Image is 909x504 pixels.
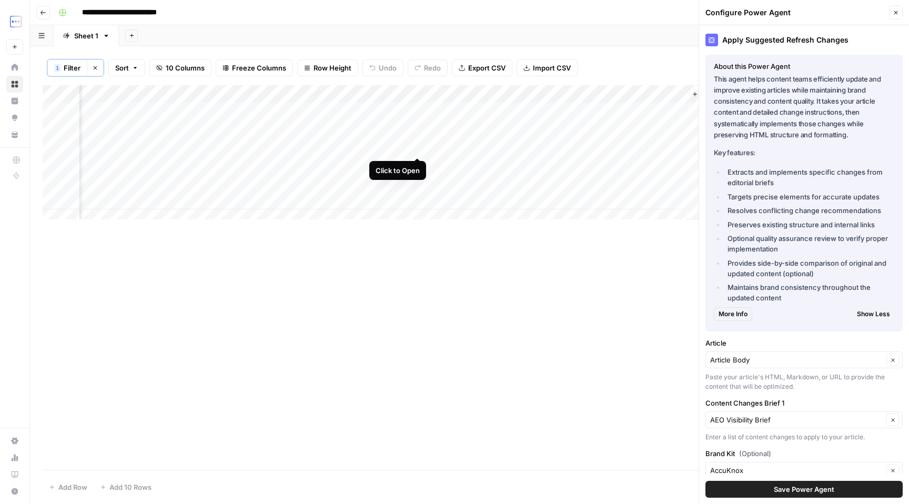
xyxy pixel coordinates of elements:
[705,34,903,46] div: Apply Suggested Refresh Changes
[115,63,129,73] span: Sort
[58,482,87,492] span: Add Row
[376,165,420,176] div: Click to Open
[719,309,748,319] span: More Info
[705,398,903,408] label: Content Changes Brief 1
[688,87,742,101] button: Add Column
[452,59,512,76] button: Export CSV
[64,63,80,73] span: Filter
[705,432,903,442] div: Enter a list of content changes to apply to your article.
[149,59,211,76] button: 10 Columns
[714,147,894,158] p: Key features:
[379,63,397,73] span: Undo
[533,63,571,73] span: Import CSV
[853,307,894,321] button: Show Less
[6,126,23,143] a: Your Data
[47,59,87,76] button: 1Filter
[714,74,894,140] p: This agent helps content teams efficiently update and improve existing articles while maintaining...
[710,415,883,425] input: AEO Visibility Brief
[725,205,894,216] li: Resolves conflicting change recommendations
[43,479,94,496] button: Add Row
[408,59,448,76] button: Redo
[725,258,894,279] li: Provides side-by-side comparison of original and updated content (optional)
[857,309,890,319] span: Show Less
[54,25,119,46] a: Sheet 1
[468,63,506,73] span: Export CSV
[108,59,145,76] button: Sort
[725,219,894,230] li: Preserves existing structure and internal links
[6,449,23,466] a: Usage
[362,59,403,76] button: Undo
[705,481,903,498] button: Save Power Agent
[109,482,151,492] span: Add 10 Rows
[710,355,883,365] input: Article Body
[6,466,23,483] a: Learning Hub
[710,465,883,476] input: AccuKnox
[705,448,903,459] label: Brand Kit
[56,64,59,72] span: 1
[6,8,23,35] button: Workspace: TripleDart
[714,307,752,321] button: More Info
[6,432,23,449] a: Settings
[6,59,23,76] a: Home
[424,63,441,73] span: Redo
[714,61,894,72] div: About this Power Agent
[297,59,358,76] button: Row Height
[725,191,894,202] li: Targets precise elements for accurate updates
[725,233,894,254] li: Optional quality assurance review to verify proper implementation
[314,63,351,73] span: Row Height
[74,31,98,41] div: Sheet 1
[216,59,293,76] button: Freeze Columns
[725,167,894,188] li: Extracts and implements specific changes from editorial briefs
[54,64,60,72] div: 1
[232,63,286,73] span: Freeze Columns
[6,483,23,500] button: Help + Support
[774,484,834,495] span: Save Power Agent
[6,109,23,126] a: Opportunities
[6,12,25,31] img: TripleDart Logo
[94,479,158,496] button: Add 10 Rows
[6,76,23,93] a: Browse
[517,59,578,76] button: Import CSV
[166,63,205,73] span: 10 Columns
[739,448,771,459] span: (Optional)
[705,372,903,391] div: Paste your article's HTML, Markdown, or URL to provide the content that will be optimized.
[725,282,894,303] li: Maintains brand consistency throughout the updated content
[705,338,903,348] label: Article
[6,93,23,109] a: Insights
